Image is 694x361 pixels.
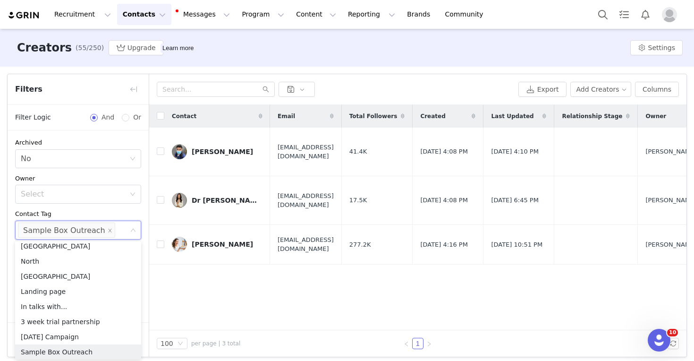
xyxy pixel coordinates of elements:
[662,7,677,22] img: placeholder-profile.jpg
[349,240,371,249] span: 277.2K
[491,147,538,156] span: [DATE] 4:10 PM
[278,191,334,210] span: [EMAIL_ADDRESS][DOMAIN_NAME]
[130,349,135,355] i: icon: check
[278,112,295,120] span: Email
[109,40,163,55] button: Upgrade
[130,319,135,325] i: icon: check
[15,344,141,360] li: Sample Box Outreach
[420,196,467,205] span: [DATE] 4:08 PM
[23,223,105,238] div: Sample Box Outreach
[17,39,72,56] h3: Creators
[117,4,171,25] button: Contacts
[349,147,367,156] span: 41.4K
[491,240,542,249] span: [DATE] 10:51 PM
[15,112,51,122] span: Filter Logic
[161,43,195,53] div: Tooltip anchor
[342,4,401,25] button: Reporting
[76,43,104,53] span: (55/250)
[130,243,135,249] i: icon: check
[426,341,432,347] i: icon: right
[667,329,678,336] span: 10
[172,237,187,252] img: 13c4ae70-c259-4ff7-91c1-f42293f40ade.jpg
[15,299,141,314] li: In talks with...
[21,189,125,199] div: Select
[648,329,670,352] iframe: Intercom live chat
[129,112,141,122] span: Or
[518,82,567,97] button: Export
[191,339,240,348] span: per page | 3 total
[236,4,290,25] button: Program
[15,254,141,269] li: North
[420,112,445,120] span: Created
[130,274,135,279] i: icon: check
[172,193,187,208] img: 5820a93c-6026-4bbe-afed-21ec6d0232f1.jpg
[130,191,135,198] i: icon: down
[130,289,135,294] i: icon: check
[278,235,334,254] span: [EMAIL_ADDRESS][DOMAIN_NAME]
[412,338,423,349] li: 1
[404,341,409,347] i: icon: left
[491,112,533,120] span: Last Updated
[349,196,367,205] span: 17.5K
[172,4,236,25] button: Messages
[413,338,423,349] a: 1
[15,269,141,284] li: [GEOGRAPHIC_DATA]
[614,4,635,25] a: Tasks
[172,144,187,159] img: 3ad55c5e-fdb5-4c81-935a-37c22a66e7f6.jpg
[18,223,115,238] li: Sample Box Outreach
[8,11,41,20] img: grin logo
[15,84,42,95] span: Filters
[130,258,135,264] i: icon: check
[49,4,117,25] button: Recruitment
[423,338,435,349] li: Next Page
[172,144,262,159] a: [PERSON_NAME]
[15,239,141,254] li: [GEOGRAPHIC_DATA]
[130,227,136,234] i: icon: down
[562,112,622,120] span: Relationship Stage
[645,112,666,120] span: Owner
[21,150,31,168] div: No
[15,284,141,299] li: Landing page
[15,314,141,329] li: 3 week trial partnership
[192,148,253,155] div: [PERSON_NAME]
[570,82,632,97] button: Add Creators
[172,193,262,208] a: Dr [PERSON_NAME]
[290,4,342,25] button: Content
[15,138,141,147] div: Archived
[172,237,262,252] a: [PERSON_NAME]
[192,241,253,248] div: [PERSON_NAME]
[278,143,334,161] span: [EMAIL_ADDRESS][DOMAIN_NAME]
[157,82,275,97] input: Search...
[15,209,141,219] div: Contact Tag
[192,197,262,204] div: Dr [PERSON_NAME]
[635,4,656,25] button: Notifications
[130,334,135,340] i: icon: check
[592,4,613,25] button: Search
[172,112,196,120] span: Contact
[491,196,538,205] span: [DATE] 6:45 PM
[161,338,173,349] div: 100
[98,112,118,122] span: And
[420,240,467,249] span: [DATE] 4:16 PM
[440,4,493,25] a: Community
[15,174,141,183] div: Owner
[630,40,683,55] button: Settings
[420,147,467,156] span: [DATE] 4:08 PM
[401,4,439,25] a: Brands
[108,228,112,233] i: icon: close
[130,304,135,309] i: icon: check
[401,338,412,349] li: Previous Page
[349,112,398,120] span: Total Followers
[656,7,686,22] button: Profile
[178,341,183,347] i: icon: down
[15,329,141,344] li: [DATE] Campaign
[635,82,679,97] button: Columns
[262,86,269,93] i: icon: search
